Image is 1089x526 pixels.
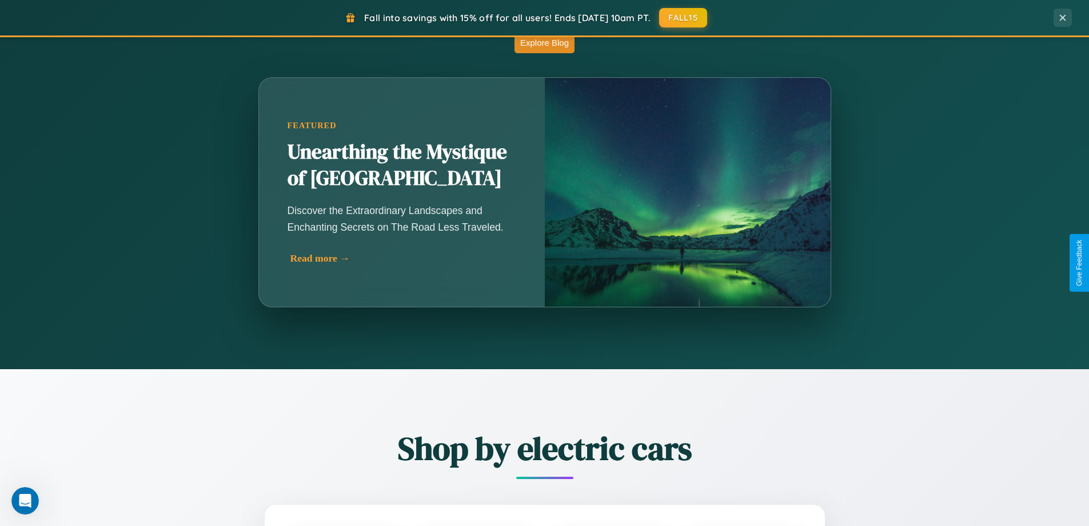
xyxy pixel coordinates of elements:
div: Read more → [290,252,519,264]
h2: Shop by electric cars [202,426,888,470]
iframe: Intercom live chat [11,487,39,515]
h2: Unearthing the Mystique of [GEOGRAPHIC_DATA] [288,139,516,192]
p: Discover the Extraordinary Landscapes and Enchanting Secrets on The Road Less Traveled. [288,203,516,235]
button: Explore Blog [514,32,575,53]
span: Fall into savings with 15% off for all users! Ends [DATE] 10am PT. [364,12,651,23]
div: Featured [288,121,516,130]
button: FALL15 [659,8,707,27]
div: Give Feedback [1075,240,1083,286]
